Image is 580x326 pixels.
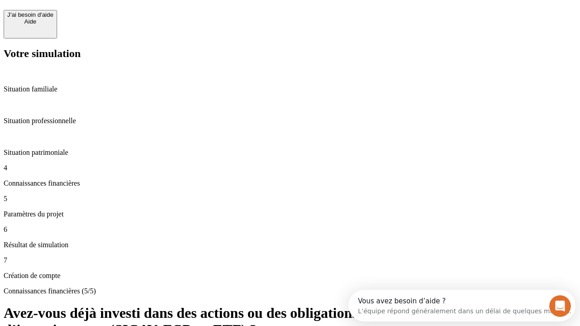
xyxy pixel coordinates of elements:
p: Situation patrimoniale [4,149,576,157]
p: Connaissances financières [4,179,576,187]
div: Aide [7,18,53,25]
iframe: Intercom live chat discovery launcher [348,290,575,321]
p: Connaissances financières (5/5) [4,287,576,295]
p: Résultat de simulation [4,241,576,249]
p: Création de compte [4,272,576,280]
div: Vous avez besoin d’aide ? [10,8,223,15]
div: L’équipe répond généralement dans un délai de quelques minutes. [10,15,223,24]
p: 4 [4,164,576,172]
p: 5 [4,195,576,203]
button: J’ai besoin d'aideAide [4,10,57,38]
p: Situation professionnelle [4,117,576,125]
iframe: Intercom live chat [549,295,571,317]
h2: Votre simulation [4,48,576,60]
p: 6 [4,225,576,234]
p: Paramètres du projet [4,210,576,218]
p: Situation familiale [4,85,576,93]
div: J’ai besoin d'aide [7,11,53,18]
p: 7 [4,256,576,264]
div: Ouvrir le Messenger Intercom [4,4,250,29]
